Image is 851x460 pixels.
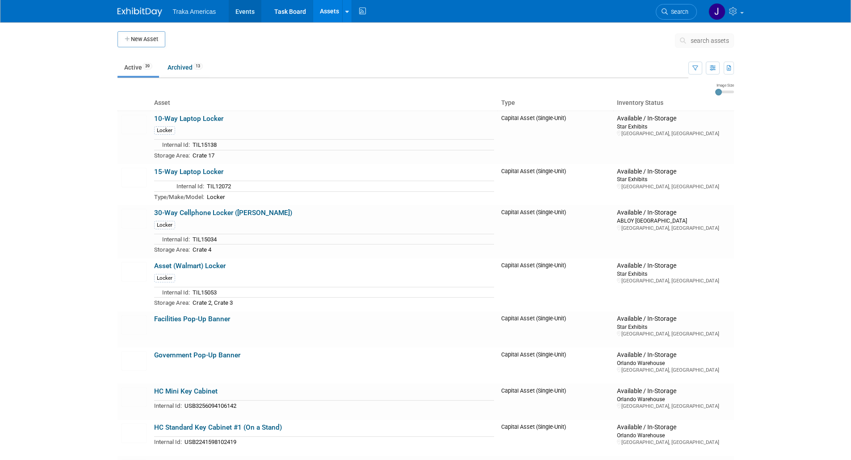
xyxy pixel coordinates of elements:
[617,359,730,367] div: Orlando Warehouse
[498,205,614,258] td: Capital Asset (Single-Unit)
[173,8,216,15] span: Traka Americas
[190,234,494,245] td: TIL15034
[154,299,190,306] span: Storage Area:
[617,225,730,232] div: [GEOGRAPHIC_DATA], [GEOGRAPHIC_DATA]
[498,164,614,206] td: Capital Asset (Single-Unit)
[154,181,204,192] td: Internal Id:
[617,217,730,224] div: ABLOY [GEOGRAPHIC_DATA]
[190,298,494,308] td: Crate 2, Crate 3
[617,431,730,439] div: Orlando Warehouse
[617,387,730,395] div: Available / In-Storage
[498,258,614,311] td: Capital Asset (Single-Unit)
[154,262,226,270] a: Asset (Walmart) Locker
[617,323,730,331] div: Star Exhibits
[154,126,175,135] div: Locker
[668,8,688,15] span: Search
[154,168,223,176] a: 15-Way Laptop Locker
[617,123,730,130] div: Star Exhibits
[617,168,730,176] div: Available / In-Storage
[154,387,218,395] a: HC Mini Key Cabinet
[190,150,494,160] td: Crate 17
[617,278,730,284] div: [GEOGRAPHIC_DATA], [GEOGRAPHIC_DATA]
[182,437,494,447] td: USB2241598102419
[617,331,730,337] div: [GEOGRAPHIC_DATA], [GEOGRAPHIC_DATA]
[154,287,190,298] td: Internal Id:
[161,59,210,76] a: Archived13
[617,183,730,190] div: [GEOGRAPHIC_DATA], [GEOGRAPHIC_DATA]
[498,420,614,456] td: Capital Asset (Single-Unit)
[154,246,190,253] span: Storage Area:
[498,348,614,384] td: Capital Asset (Single-Unit)
[182,401,494,411] td: USB3256094106142
[498,384,614,420] td: Capital Asset (Single-Unit)
[154,234,190,245] td: Internal Id:
[154,401,182,411] td: Internal Id:
[193,63,203,70] span: 13
[151,95,498,111] th: Asset
[498,95,614,111] th: Type
[154,437,182,447] td: Internal Id:
[617,209,730,217] div: Available / In-Storage
[117,8,162,17] img: ExhibitDay
[154,221,175,229] div: Locker
[154,274,175,282] div: Locker
[154,209,292,217] a: 30-Way Cellphone Locker ([PERSON_NAME])
[708,3,725,20] img: Jamie Saenz
[190,245,494,255] td: Crate 4
[190,140,494,150] td: TIL15138
[691,37,729,44] span: search assets
[154,315,230,323] a: Facilities Pop-Up Banner
[154,140,190,150] td: Internal Id:
[675,33,734,48] button: search assets
[117,59,159,76] a: Active39
[204,181,494,192] td: TIL12072
[143,63,152,70] span: 39
[617,115,730,123] div: Available / In-Storage
[154,115,223,123] a: 10-Way Laptop Locker
[204,191,494,202] td: Locker
[617,367,730,373] div: [GEOGRAPHIC_DATA], [GEOGRAPHIC_DATA]
[498,111,614,164] td: Capital Asset (Single-Unit)
[617,423,730,431] div: Available / In-Storage
[617,262,730,270] div: Available / In-Storage
[617,130,730,137] div: [GEOGRAPHIC_DATA], [GEOGRAPHIC_DATA]
[617,351,730,359] div: Available / In-Storage
[154,191,204,202] td: Type/Make/Model:
[617,175,730,183] div: Star Exhibits
[154,351,240,359] a: Government Pop-Up Banner
[617,395,730,403] div: Orlando Warehouse
[154,423,282,431] a: HC Standard Key Cabinet #1 (On a Stand)
[117,31,165,47] button: New Asset
[617,439,730,446] div: [GEOGRAPHIC_DATA], [GEOGRAPHIC_DATA]
[656,4,697,20] a: Search
[498,311,614,348] td: Capital Asset (Single-Unit)
[715,83,734,88] div: Image Size
[154,152,190,159] span: Storage Area:
[617,403,730,410] div: [GEOGRAPHIC_DATA], [GEOGRAPHIC_DATA]
[190,287,494,298] td: TIL15053
[617,315,730,323] div: Available / In-Storage
[617,270,730,278] div: Star Exhibits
